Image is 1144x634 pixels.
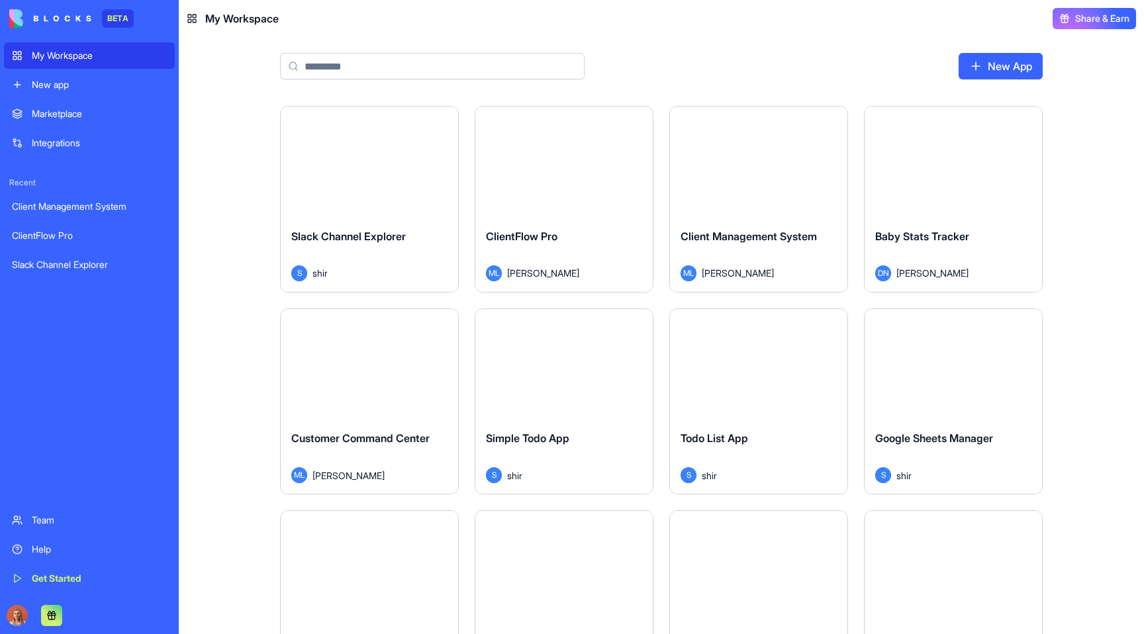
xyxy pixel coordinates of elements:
a: Slack Channel ExplorerSshir [280,106,459,293]
span: shir [507,469,522,482]
div: Get Started [32,572,167,585]
div: ClientFlow Pro [12,229,167,242]
button: Share & Earn [1053,8,1136,29]
span: Google Sheets Manager [875,431,993,445]
span: DN [875,265,891,281]
a: My Workspace [4,42,175,69]
a: Integrations [4,130,175,156]
a: Customer Command CenterML[PERSON_NAME] [280,308,459,495]
span: S [875,467,891,483]
a: Simple Todo AppSshir [475,308,653,495]
span: ML [291,467,307,483]
span: ML [681,265,696,281]
a: Get Started [4,565,175,592]
a: Client Management System [4,193,175,220]
span: [PERSON_NAME] [312,469,385,482]
a: Team [4,507,175,533]
a: Todo List AppSshir [669,308,848,495]
span: [PERSON_NAME] [896,266,969,280]
span: Recent [4,177,175,188]
span: Client Management System [681,230,817,243]
span: [PERSON_NAME] [702,266,774,280]
span: Simple Todo App [486,431,569,445]
span: shir [896,469,912,482]
div: Slack Channel Explorer [12,258,167,271]
div: BETA [102,9,134,28]
a: ClientFlow ProML[PERSON_NAME] [475,106,653,293]
div: Help [32,543,167,556]
a: New app [4,71,175,98]
span: Baby Stats Tracker [875,230,969,243]
div: New app [32,78,167,91]
span: My Workspace [205,11,279,26]
img: Marina_gj5dtt.jpg [7,605,28,626]
span: S [291,265,307,281]
a: New App [959,53,1043,79]
div: My Workspace [32,49,167,62]
a: Client Management SystemML[PERSON_NAME] [669,106,848,293]
span: ClientFlow Pro [486,230,557,243]
a: Google Sheets ManagerSshir [864,308,1043,495]
a: Slack Channel Explorer [4,251,175,278]
div: Client Management System [12,200,167,213]
span: S [486,467,502,483]
div: Integrations [32,136,167,150]
a: Baby Stats TrackerDN[PERSON_NAME] [864,106,1043,293]
span: Todo List App [681,431,748,445]
span: Share & Earn [1075,12,1129,25]
span: Slack Channel Explorer [291,230,406,243]
span: shir [702,469,717,482]
div: Marketplace [32,107,167,120]
a: BETA [9,9,134,28]
span: shir [312,266,328,280]
span: S [681,467,696,483]
span: ML [486,265,502,281]
span: [PERSON_NAME] [507,266,579,280]
span: Customer Command Center [291,431,430,445]
img: logo [9,9,91,28]
a: Help [4,536,175,563]
div: Team [32,514,167,527]
a: Marketplace [4,101,175,127]
a: ClientFlow Pro [4,222,175,249]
